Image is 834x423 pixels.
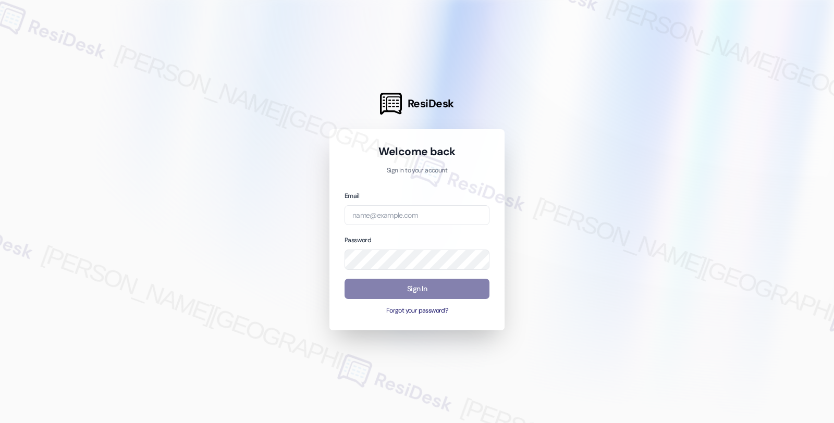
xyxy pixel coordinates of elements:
[408,96,454,111] span: ResiDesk
[345,279,489,299] button: Sign In
[345,205,489,226] input: name@example.com
[345,144,489,159] h1: Welcome back
[345,306,489,316] button: Forgot your password?
[345,236,371,244] label: Password
[345,166,489,176] p: Sign in to your account
[345,192,359,200] label: Email
[380,93,402,115] img: ResiDesk Logo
